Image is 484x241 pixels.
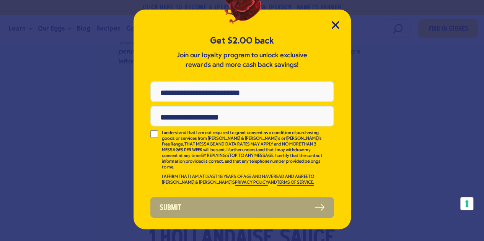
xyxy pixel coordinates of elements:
[277,180,314,186] a: TERMS OF SERVICE.
[162,130,323,170] p: I understand that I am not required to grant consent as a condition of purchasing goods or servic...
[235,180,268,186] a: PRIVACY POLICY
[150,197,334,218] button: Submit
[150,130,158,138] input: I understand that I am not required to grant consent as a condition of purchasing goods or servic...
[150,34,334,47] h5: Get $2.00 back
[175,51,309,70] p: Join our loyalty program to unlock exclusive rewards and more cash back savings!
[460,197,473,210] button: Your consent preferences for tracking technologies
[331,21,339,29] button: Close Modal
[162,174,323,186] p: I AFFIRM THAT I AM AT LEAST 18 YEARS OF AGE AND HAVE READ AND AGREE TO [PERSON_NAME] & [PERSON_NA...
